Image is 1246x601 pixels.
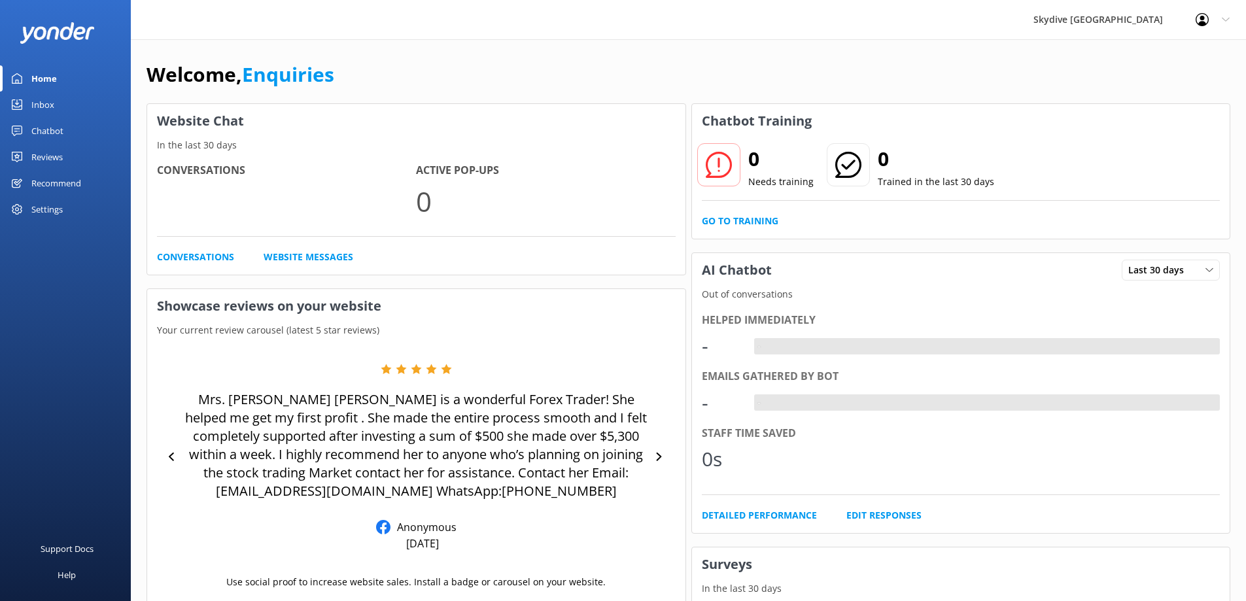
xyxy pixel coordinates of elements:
div: Home [31,65,57,92]
p: Your current review carousel (latest 5 star reviews) [147,323,685,337]
div: - [702,330,741,362]
p: Use social proof to increase website sales. Install a badge or carousel on your website. [226,575,606,589]
div: - [754,394,764,411]
div: Settings [31,196,63,222]
h4: Conversations [157,162,416,179]
p: [DATE] [406,536,439,551]
div: Recommend [31,170,81,196]
div: Support Docs [41,536,94,562]
div: Help [58,562,76,588]
h3: Chatbot Training [692,104,822,138]
p: Anonymous [390,520,457,534]
p: 0 [416,179,675,223]
h2: 0 [748,143,814,175]
a: Conversations [157,250,234,264]
div: - [754,338,764,355]
h3: Showcase reviews on your website [147,289,685,323]
p: Out of conversations [692,287,1230,301]
a: Website Messages [264,250,353,264]
div: Emails gathered by bot [702,368,1220,385]
h4: Active Pop-ups [416,162,675,179]
div: Inbox [31,92,54,118]
img: yonder-white-logo.png [20,22,95,44]
span: Last 30 days [1128,263,1192,277]
div: 0s [702,443,741,475]
div: - [702,387,741,419]
h3: Website Chat [147,104,685,138]
p: Trained in the last 30 days [878,175,994,189]
div: Chatbot [31,118,63,144]
a: Edit Responses [846,508,922,523]
img: Facebook Reviews [376,520,390,534]
p: In the last 30 days [147,138,685,152]
h3: Surveys [692,547,1230,581]
a: Enquiries [242,61,334,88]
div: Reviews [31,144,63,170]
div: Helped immediately [702,312,1220,329]
div: Staff time saved [702,425,1220,442]
h2: 0 [878,143,994,175]
a: Go to Training [702,214,778,228]
h1: Welcome, [147,59,334,90]
p: Mrs. [PERSON_NAME] [PERSON_NAME] is a wonderful Forex Trader! She helped me get my first profit .... [183,390,649,500]
a: Detailed Performance [702,508,817,523]
p: In the last 30 days [692,581,1230,596]
p: Needs training [748,175,814,189]
h3: AI Chatbot [692,253,782,287]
